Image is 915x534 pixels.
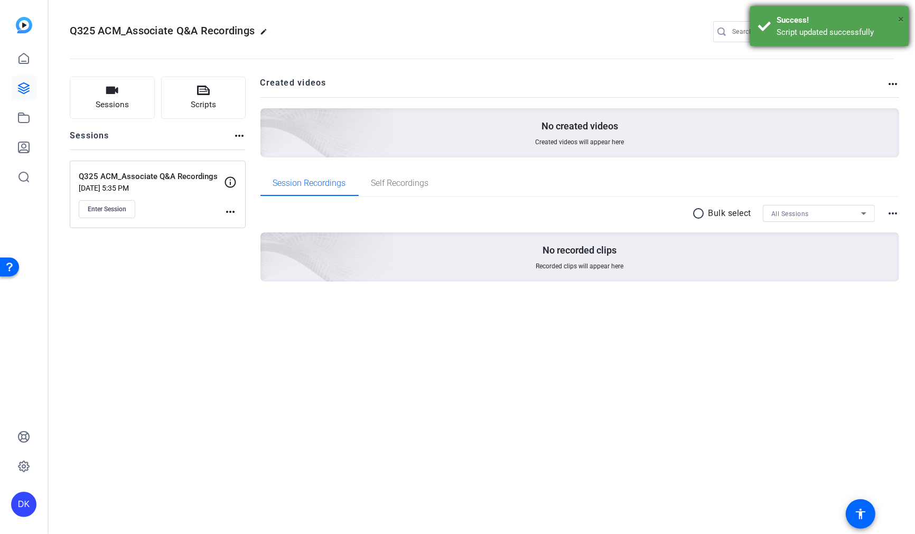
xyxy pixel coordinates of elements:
h2: Sessions [70,129,109,149]
span: Sessions [96,99,129,111]
button: Close [898,11,904,27]
span: × [898,13,904,25]
span: Session Recordings [273,179,346,188]
div: Success! [777,14,901,26]
p: No recorded clips [543,244,617,257]
div: Script updated successfully [777,26,901,39]
button: Scripts [161,77,246,119]
span: Self Recordings [371,179,429,188]
p: No created videos [541,120,618,133]
span: Scripts [191,99,216,111]
mat-icon: radio_button_unchecked [693,207,708,220]
span: Created videos will appear here [535,138,624,146]
span: Recorded clips will appear here [536,262,623,270]
span: All Sessions [771,210,809,218]
img: embarkstudio-empty-session.png [142,128,394,357]
button: Enter Session [79,200,135,218]
mat-icon: edit [260,28,273,41]
p: [DATE] 5:35 PM [79,184,224,192]
input: Search [732,25,827,38]
div: DK [11,492,36,517]
h2: Created videos [260,77,887,97]
p: Bulk select [708,207,752,220]
mat-icon: accessibility [854,508,867,520]
mat-icon: more_horiz [224,205,237,218]
img: Creted videos background [142,4,394,233]
button: Sessions [70,77,155,119]
mat-icon: more_horiz [886,78,899,90]
span: Enter Session [88,205,126,213]
span: Q325 ACM_Associate Q&A Recordings [70,24,255,37]
mat-icon: more_horiz [233,129,246,142]
img: blue-gradient.svg [16,17,32,33]
p: Q325 ACM_Associate Q&A Recordings [79,171,224,183]
mat-icon: more_horiz [886,207,899,220]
